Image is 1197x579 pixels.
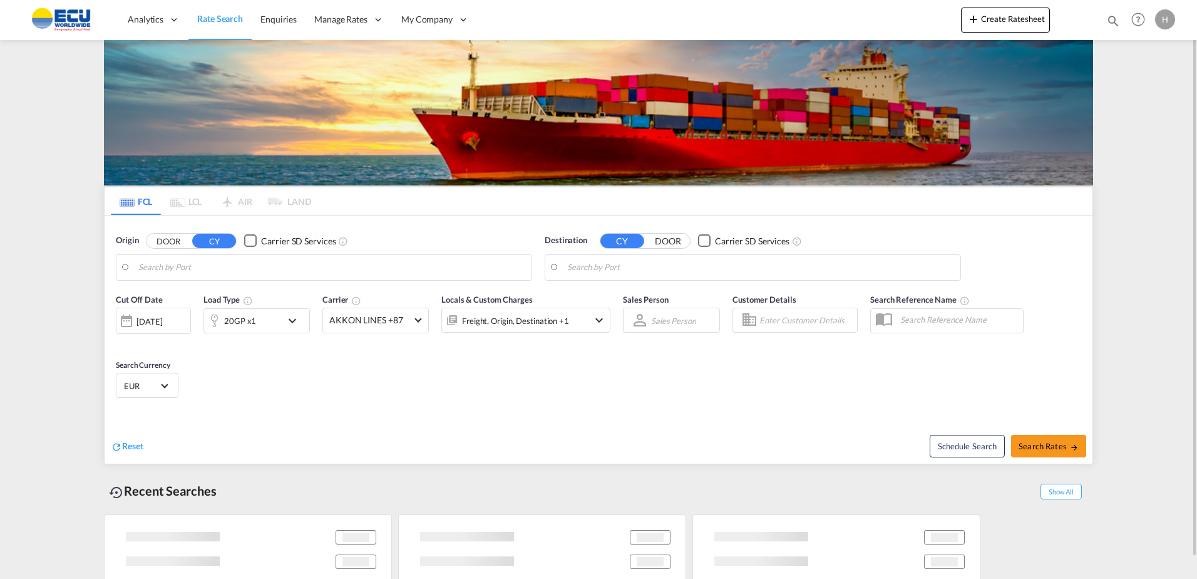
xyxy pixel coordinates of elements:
span: Rate Search [197,13,243,24]
div: Help [1128,9,1155,31]
md-datepicker: Select [116,333,125,350]
div: Freight Origin Destination Factory Stuffing [462,312,569,330]
md-checkbox: Checkbox No Ink [244,234,336,248]
span: Search Rates [1019,441,1079,451]
span: Cut Off Date [116,295,163,305]
div: Carrier SD Services [715,235,789,248]
div: Carrier SD Services [261,235,336,248]
div: Freight Origin Destination Factory Stuffingicon-chevron-down [441,308,610,333]
md-tab-item: FCL [111,187,161,215]
md-icon: icon-chevron-down [285,313,306,328]
input: Search Reference Name [894,310,1023,329]
span: Search Reference Name [870,295,970,305]
md-icon: Unchecked: Search for CY (Container Yard) services for all selected carriers.Checked : Search for... [338,236,348,246]
input: Enter Customer Details [759,311,853,330]
div: [DATE] [136,316,162,327]
button: CY [600,234,644,248]
span: EUR [124,380,159,392]
button: Note: By default Schedule search will only considerorigin ports, destination ports and cut off da... [930,435,1005,457]
md-icon: Unchecked: Search for CY (Container Yard) services for all selected carriers.Checked : Search for... [792,236,802,246]
md-icon: icon-backup-restore [109,485,124,500]
md-icon: icon-information-outline [243,296,253,306]
button: Search Ratesicon-arrow-right [1011,435,1086,457]
md-icon: icon-arrow-right [1070,443,1079,452]
div: H [1155,9,1175,29]
span: Enquiries [260,14,297,24]
img: 6cccb1402a9411edb762cf9624ab9cda.png [19,6,103,34]
img: LCL+%26+FCL+BACKGROUND.png [104,40,1093,185]
button: icon-plus 400-fgCreate Ratesheet [961,8,1050,33]
div: icon-refreshReset [111,440,143,454]
span: Search Currency [116,360,170,370]
md-icon: icon-chevron-down [592,313,607,328]
input: Search by Port [138,258,525,277]
span: Locals & Custom Charges [441,295,533,305]
md-icon: icon-plus 400-fg [966,11,981,26]
span: AKKON LINES +87 [329,314,411,326]
md-icon: Your search will be saved by the below given name [960,296,970,306]
span: Destination [545,234,587,247]
md-icon: The selected Trucker/Carrierwill be displayed in the rate results If the rates are from another f... [351,296,361,306]
button: DOOR [146,234,190,248]
span: My Company [401,13,453,26]
span: Customer Details [732,295,796,305]
div: icon-magnify [1106,14,1120,33]
span: Carrier [322,295,361,305]
md-select: Select Currency: € EUREuro [123,377,172,395]
span: Show All [1040,484,1082,499]
span: Help [1128,9,1149,30]
span: Reset [122,441,143,451]
div: 20GP x1 [224,312,256,330]
span: Manage Rates [314,13,367,26]
span: Load Type [203,295,253,305]
div: [DATE] [116,308,191,334]
button: CY [192,234,236,248]
input: Search by Port [567,258,954,277]
span: Origin [116,234,138,247]
button: DOOR [646,234,690,248]
div: Origin DOOR CY Checkbox No InkUnchecked: Search for CY (Container Yard) services for all selected... [105,216,1092,464]
div: 20GP x1icon-chevron-down [203,308,310,333]
span: Sales Person [623,295,669,305]
div: Recent Searches [104,477,222,505]
md-checkbox: Checkbox No Ink [698,234,789,248]
md-icon: icon-magnify [1106,14,1120,28]
md-icon: icon-refresh [111,441,122,452]
md-pagination-wrapper: Use the left and right arrow keys to navigate between tabs [111,187,311,215]
span: Analytics [128,13,163,26]
md-select: Sales Person [650,311,697,330]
